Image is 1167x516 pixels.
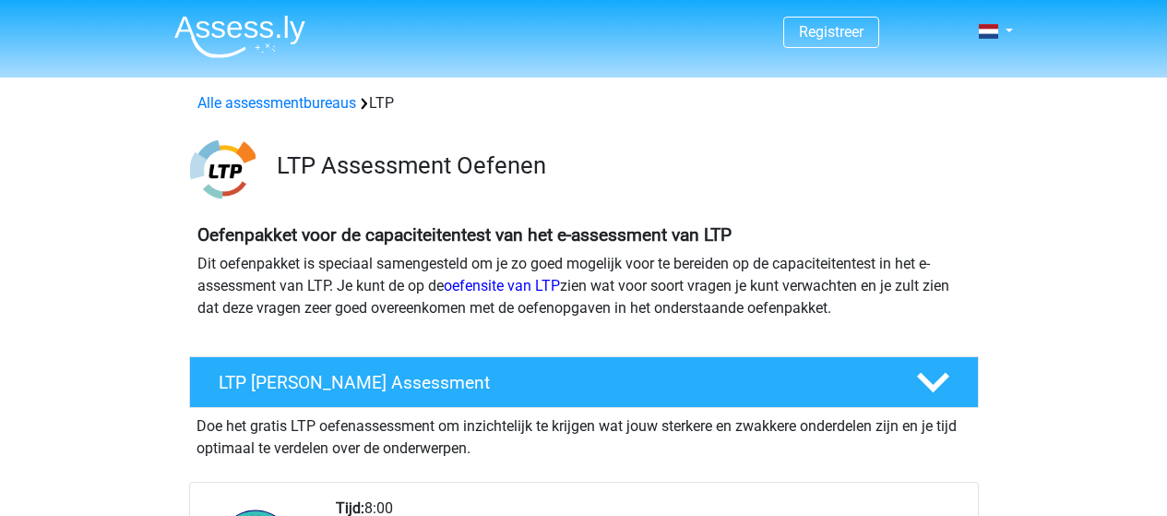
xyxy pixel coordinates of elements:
h4: LTP [PERSON_NAME] Assessment [219,372,887,393]
a: LTP [PERSON_NAME] Assessment [182,356,986,408]
img: Assessly [174,15,305,58]
div: LTP [190,92,978,114]
a: Alle assessmentbureaus [197,94,356,112]
h3: LTP Assessment Oefenen [277,151,964,180]
a: Registreer [799,23,863,41]
a: oefensite van LTP [444,277,560,294]
p: Dit oefenpakket is speciaal samengesteld om je zo goed mogelijk voor te bereiden op de capaciteit... [197,253,971,319]
img: ltp.png [190,137,256,202]
div: Doe het gratis LTP oefenassessment om inzichtelijk te krijgen wat jouw sterkere en zwakkere onder... [189,408,979,460]
b: Oefenpakket voor de capaciteitentest van het e-assessment van LTP [197,224,732,246]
